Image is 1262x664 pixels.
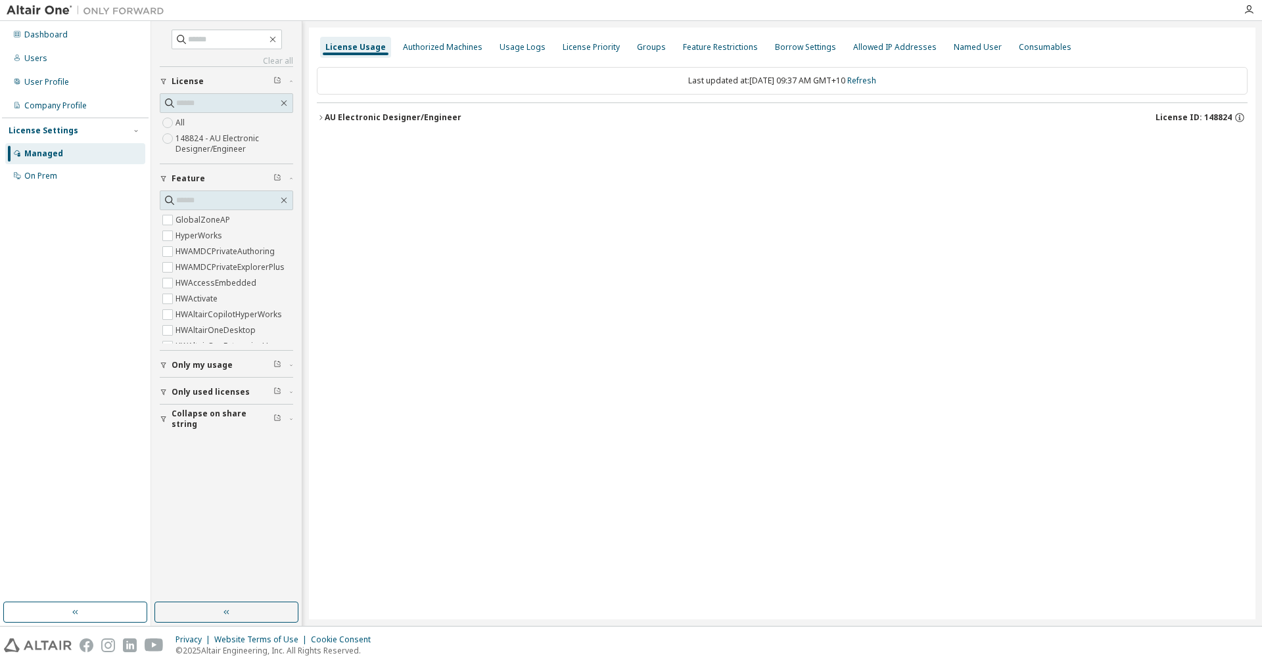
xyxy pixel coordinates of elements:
[175,322,258,338] label: HWAltairOneDesktop
[175,115,187,131] label: All
[160,405,293,433] button: Collapse on share string
[160,164,293,193] button: Feature
[273,173,281,184] span: Clear filter
[101,638,115,652] img: instagram.svg
[1156,112,1232,123] span: License ID: 148824
[172,173,205,184] span: Feature
[1019,42,1071,53] div: Consumables
[160,67,293,96] button: License
[175,212,233,228] label: GlobalZoneAP
[175,228,225,244] label: HyperWorks
[325,112,461,123] div: AU Electronic Designer/Engineer
[175,338,283,354] label: HWAltairOneEnterpriseUser
[317,103,1248,132] button: AU Electronic Designer/EngineerLicense ID: 148824
[9,125,78,136] div: License Settings
[160,56,293,66] a: Clear all
[853,42,937,53] div: Allowed IP Addresses
[954,42,1002,53] div: Named User
[172,76,204,87] span: License
[24,100,87,111] div: Company Profile
[683,42,758,53] div: Feature Restrictions
[160,378,293,407] button: Only used licenses
[273,387,281,397] span: Clear filter
[311,634,379,645] div: Cookie Consent
[24,77,69,87] div: User Profile
[325,42,386,53] div: License Usage
[403,42,482,53] div: Authorized Machines
[563,42,620,53] div: License Priority
[172,387,250,397] span: Only used licenses
[175,291,220,307] label: HWActivate
[175,131,293,157] label: 148824 - AU Electronic Designer/Engineer
[637,42,666,53] div: Groups
[847,75,876,86] a: Refresh
[24,30,68,40] div: Dashboard
[500,42,546,53] div: Usage Logs
[175,259,287,275] label: HWAMDCPrivateExplorerPlus
[123,638,137,652] img: linkedin.svg
[214,634,311,645] div: Website Terms of Use
[172,409,273,430] span: Collapse on share string
[175,634,214,645] div: Privacy
[175,645,379,656] p: © 2025 Altair Engineering, Inc. All Rights Reserved.
[24,171,57,181] div: On Prem
[175,307,285,322] label: HWAltairCopilotHyperWorks
[317,67,1248,95] div: Last updated at: [DATE] 09:37 AM GMT+10
[172,360,233,370] span: Only my usage
[80,638,93,652] img: facebook.svg
[175,244,277,259] label: HWAMDCPrivateAuthoring
[145,638,164,652] img: youtube.svg
[24,148,63,159] div: Managed
[7,4,171,17] img: Altair One
[273,76,281,87] span: Clear filter
[273,414,281,424] span: Clear filter
[175,275,259,291] label: HWAccessEmbedded
[4,638,72,652] img: altair_logo.svg
[24,53,47,64] div: Users
[160,351,293,380] button: Only my usage
[273,360,281,370] span: Clear filter
[775,42,836,53] div: Borrow Settings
